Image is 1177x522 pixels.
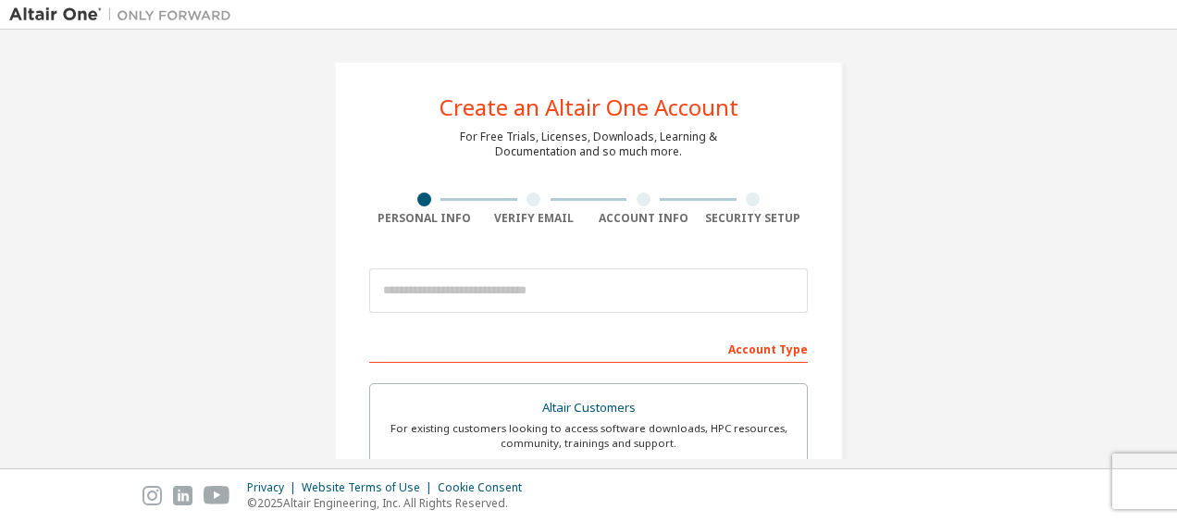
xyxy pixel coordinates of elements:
[247,480,302,495] div: Privacy
[9,6,241,24] img: Altair One
[699,211,809,226] div: Security Setup
[369,211,479,226] div: Personal Info
[479,211,589,226] div: Verify Email
[369,333,808,363] div: Account Type
[381,395,796,421] div: Altair Customers
[302,480,438,495] div: Website Terms of Use
[381,421,796,451] div: For existing customers looking to access software downloads, HPC resources, community, trainings ...
[173,486,192,505] img: linkedin.svg
[204,486,230,505] img: youtube.svg
[588,211,699,226] div: Account Info
[247,495,533,511] p: © 2025 Altair Engineering, Inc. All Rights Reserved.
[460,130,717,159] div: For Free Trials, Licenses, Downloads, Learning & Documentation and so much more.
[440,96,738,118] div: Create an Altair One Account
[438,480,533,495] div: Cookie Consent
[142,486,162,505] img: instagram.svg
